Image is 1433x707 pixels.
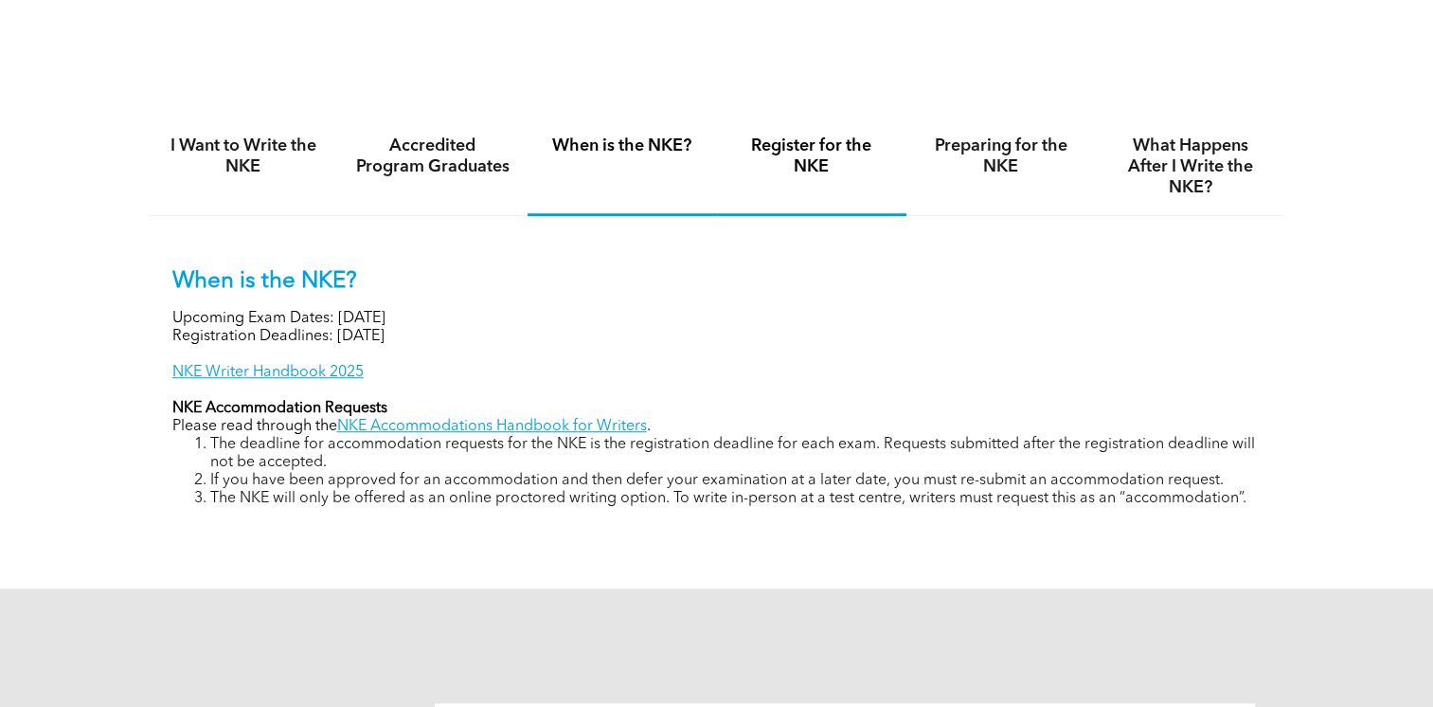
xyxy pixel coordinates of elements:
h4: When is the NKE? [545,136,700,156]
a: NKE Writer Handbook 2025 [172,365,364,380]
p: Upcoming Exam Dates: [DATE] [172,310,1262,328]
h4: Register for the NKE [734,136,889,177]
p: Registration Deadlines: [DATE] [172,328,1262,346]
h4: I Want to Write the NKE [166,136,321,177]
li: If you have been approved for an accommodation and then defer your examination at a later date, y... [210,472,1262,490]
h4: Accredited Program Graduates [355,136,511,177]
li: The NKE will only be offered as an online proctored writing option. To write in-person at a test ... [210,490,1262,508]
li: The deadline for accommodation requests for the NKE is the registration deadline for each exam. R... [210,436,1262,472]
h4: What Happens After I Write the NKE? [1113,136,1268,198]
p: Please read through the . [172,418,1262,436]
a: NKE Accommodations Handbook for Writers [337,419,647,434]
strong: NKE Accommodation Requests [172,401,387,416]
h4: Preparing for the NKE [923,136,1079,177]
p: When is the NKE? [172,268,1262,296]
